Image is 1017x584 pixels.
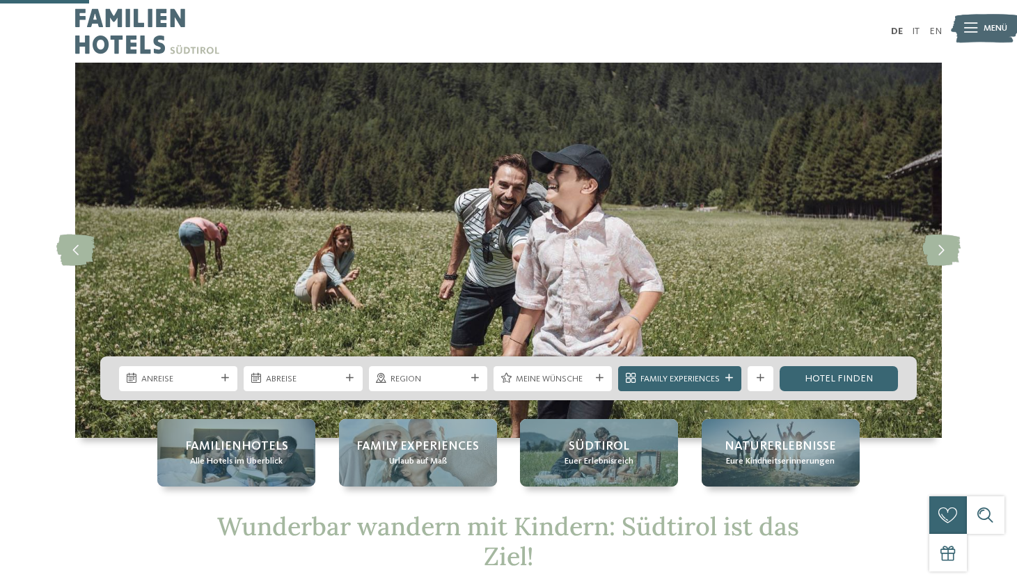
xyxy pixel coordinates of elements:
[520,419,678,486] a: Wandern mit Kindern? Südtirol ist das Ziel. Südtirol Euer Erlebnisreich
[141,373,216,386] span: Anreise
[725,438,836,455] span: Naturerlebnisse
[266,373,340,386] span: Abreise
[389,455,447,468] span: Urlaub auf Maß
[912,26,920,36] a: IT
[565,455,633,468] span: Euer Erlebnisreich
[391,373,465,386] span: Region
[185,438,288,455] span: Familienhotels
[640,373,720,386] span: Family Experiences
[984,22,1007,35] span: Menü
[929,26,942,36] a: EN
[356,438,479,455] span: Family Experiences
[190,455,283,468] span: Alle Hotels im Überblick
[702,419,860,486] a: Wandern mit Kindern? Südtirol ist das Ziel. Naturerlebnisse Eure Kindheitserinnerungen
[726,455,835,468] span: Eure Kindheitserinnerungen
[157,419,315,486] a: Wandern mit Kindern? Südtirol ist das Ziel. Familienhotels Alle Hotels im Überblick
[75,63,942,438] img: Wandern mit Kindern? Südtirol ist das Ziel.
[217,510,799,572] span: Wunderbar wandern mit Kindern: Südtirol ist das Ziel!
[516,373,590,386] span: Meine Wünsche
[569,438,629,455] span: Südtirol
[891,26,903,36] a: DE
[780,366,898,391] a: Hotel finden
[339,419,497,486] a: Wandern mit Kindern? Südtirol ist das Ziel. Family Experiences Urlaub auf Maß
